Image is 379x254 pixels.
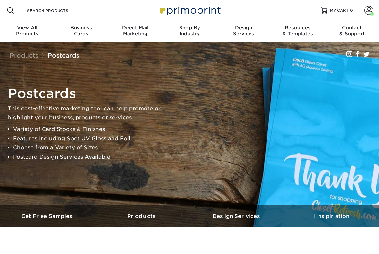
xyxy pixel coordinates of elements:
span: Design [216,25,271,31]
a: Shop ByIndustry [163,21,217,42]
span: Contact [325,25,379,31]
span: 0 [350,8,353,13]
span: Shop By [163,25,217,31]
li: Features Including Spot UV Gloss and Foil [13,134,171,143]
h1: Postcards [8,86,171,101]
a: Postcards [48,52,79,59]
img: Primoprint [157,3,222,17]
span: Direct Mail [108,25,163,31]
div: Marketing [108,25,163,37]
div: Cards [54,25,109,37]
span: MY CART [330,8,349,13]
p: This cost-effective marketing tool can help promote or highlight your business, products or servi... [8,104,171,122]
a: Direct MailMarketing [108,21,163,42]
a: Products [95,205,190,227]
div: & Support [325,25,379,37]
li: Choose from a Variety of Sizes [13,143,171,152]
h3: Products [95,213,190,219]
div: Industry [163,25,217,37]
div: & Templates [271,25,325,37]
h3: Inspiration [284,213,379,219]
li: Postcard Design Services Available [13,152,171,161]
a: Products [10,52,39,59]
a: BusinessCards [54,21,109,42]
a: Resources& Templates [271,21,325,42]
li: Variety of Card Stocks & Finishes [13,125,171,134]
div: Services [216,25,271,37]
a: Contact& Support [325,21,379,42]
span: Business [54,25,109,31]
h3: Design Services [190,213,284,219]
input: SEARCH PRODUCTS..... [26,7,90,14]
a: Inspiration [284,205,379,227]
a: DesignServices [216,21,271,42]
a: Design Services [190,205,284,227]
span: Resources [271,25,325,31]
